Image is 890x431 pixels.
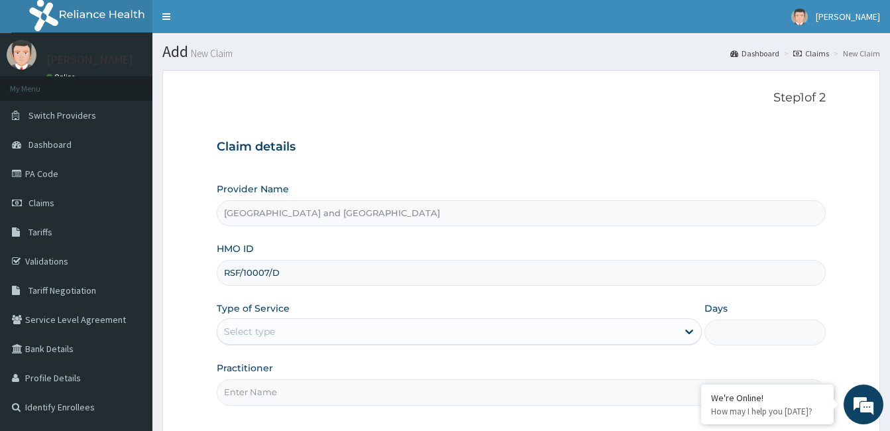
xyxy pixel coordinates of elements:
input: Enter HMO ID [217,260,826,286]
img: User Image [7,40,36,70]
span: Dashboard [28,139,72,151]
a: Claims [793,48,829,59]
span: Switch Providers [28,109,96,121]
label: Provider Name [217,182,289,196]
input: Enter Name [217,379,826,405]
div: We're Online! [711,392,824,404]
label: Practitioner [217,361,273,375]
p: How may I help you today? [711,406,824,417]
div: Select type [224,325,275,338]
span: [PERSON_NAME] [816,11,880,23]
a: Dashboard [730,48,779,59]
li: New Claim [830,48,880,59]
h1: Add [162,43,880,60]
span: Tariffs [28,226,52,238]
h3: Claim details [217,140,826,154]
label: Days [704,302,728,315]
small: New Claim [188,48,233,58]
span: Claims [28,197,54,209]
span: Tariff Negotiation [28,284,96,296]
p: [PERSON_NAME] [46,54,133,66]
img: User Image [791,9,808,25]
p: Step 1 of 2 [217,91,826,105]
a: Online [46,72,78,82]
label: Type of Service [217,302,290,315]
label: HMO ID [217,242,254,255]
